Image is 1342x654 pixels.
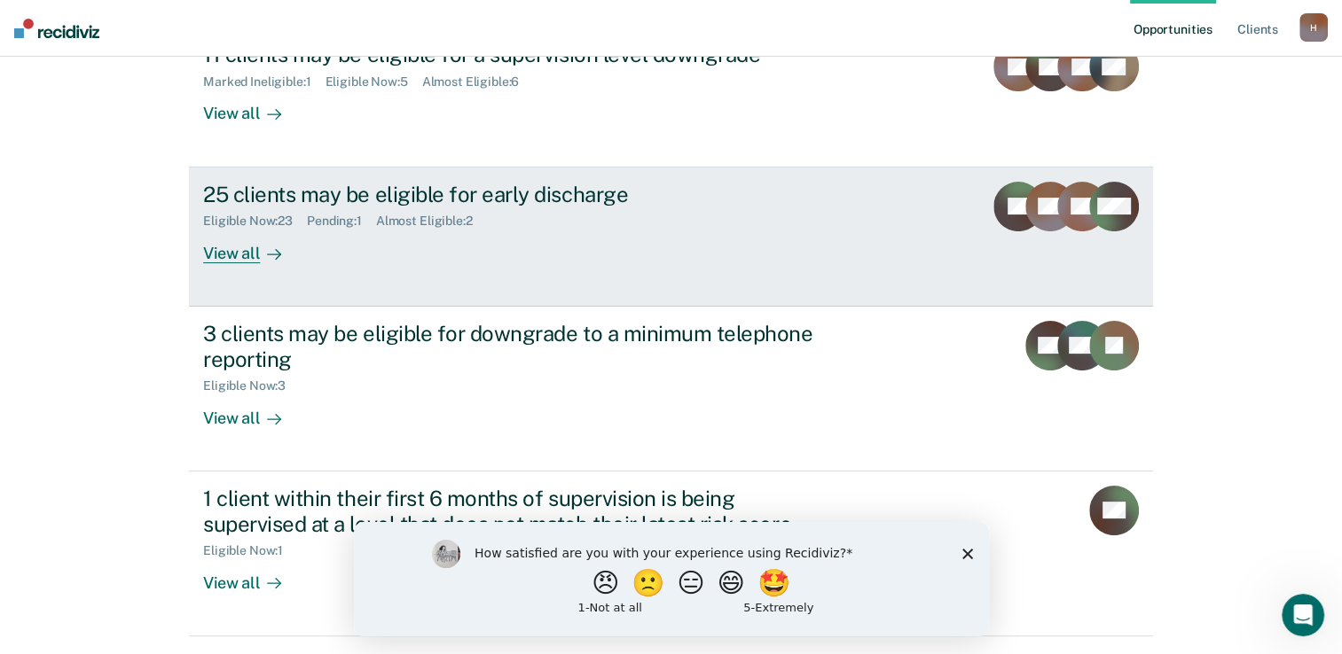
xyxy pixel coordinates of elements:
div: Almost Eligible : 6 [422,74,534,90]
div: Pending : 1 [307,214,376,229]
div: Eligible Now : 5 [326,74,422,90]
div: Marked Ineligible : 1 [203,74,325,90]
div: Almost Eligible : 2 [376,214,487,229]
div: 3 clients may be eligible for downgrade to a minimum telephone reporting [203,321,826,372]
div: View all [203,229,302,263]
iframe: Intercom live chat [1282,594,1324,636]
div: Eligible Now : 23 [203,214,307,229]
div: View all [203,90,302,124]
div: 1 client within their first 6 months of supervision is being supervised at a level that does not ... [203,486,826,537]
iframe: Survey by Kim from Recidiviz [354,522,989,636]
button: H [1299,13,1328,42]
div: View all [203,393,302,428]
a: 1 client within their first 6 months of supervision is being supervised at a level that does not ... [189,471,1153,636]
div: 25 clients may be eligible for early discharge [203,182,826,207]
a: 25 clients may be eligible for early dischargeEligible Now:23Pending:1Almost Eligible:2View all [189,167,1153,307]
div: Eligible Now : 3 [203,378,300,393]
div: View all [203,558,302,593]
a: 3 clients may be eligible for downgrade to a minimum telephone reportingEligible Now:3View all [189,307,1153,471]
div: Eligible Now : 1 [203,543,297,558]
img: Recidiviz [14,19,99,38]
a: 11 clients may be eligible for a supervision level downgradeMarked Ineligible:1Eligible Now:5Almo... [189,27,1153,167]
